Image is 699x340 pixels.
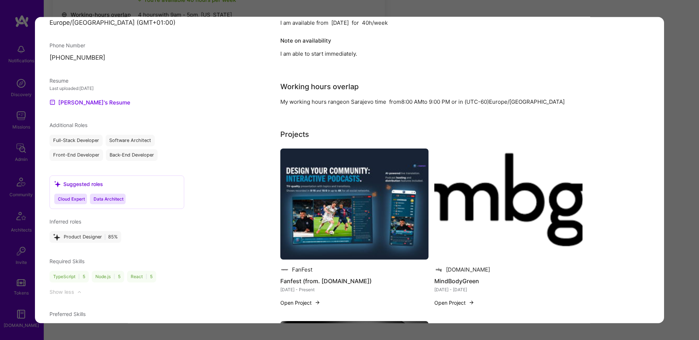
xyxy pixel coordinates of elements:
div: Software Architect [106,135,155,146]
img: arrow-right [315,300,320,305]
span: Resume [50,78,68,84]
div: FanFest [292,266,312,273]
span: Cloud Expert [58,196,85,202]
a: [PERSON_NAME]'s Resume [50,98,130,107]
span: Required Skills [50,258,84,264]
div: Back-End Developer [106,149,158,161]
h4: MindBodyGreen [434,276,582,286]
div: TypeScript 5 [50,271,89,282]
span: Additional Roles [50,122,87,128]
button: Open Project [434,299,474,307]
div: Last uploaded: [DATE] [50,84,184,92]
img: Fanfest (from. A.team) [280,149,429,260]
div: Front-End Developer [50,149,103,161]
img: MindBodyGreen [434,149,582,260]
div: Product Designer 85% [50,231,121,243]
p: [PHONE_NUMBER] [50,54,184,62]
div: [DATE] - Present [280,286,429,293]
div: modal [35,17,664,323]
div: Suggested roles [54,180,103,188]
p: Europe/[GEOGRAPHIC_DATA] (GMT+01:00 ) [50,19,184,27]
i: icon SuggestedTeams [54,181,60,187]
img: Company logo [434,265,443,274]
span: 8:00 AM to 9:00 PM or [401,98,457,105]
div: Node.js 5 [92,271,124,282]
button: Open Project [280,299,320,307]
span: Phone Number [50,42,85,48]
div: I am available from [280,19,328,27]
div: [DOMAIN_NAME] [446,266,490,273]
span: Data Architect [94,196,123,202]
span: Preferred Skills [50,311,86,317]
i: icon StarsPurple [53,234,60,241]
span: | [78,274,80,280]
div: [DATE] - [DATE] [434,286,582,293]
span: | [146,274,147,280]
div: React 5 [127,271,156,282]
div: My working hours range on Sarajevo time [280,98,386,106]
div: I am able to start immediately. [280,50,572,58]
img: Company logo [280,265,289,274]
span: Inferred roles [50,218,81,225]
img: Resume [50,99,55,105]
div: for [352,19,359,27]
div: Projects [280,129,309,140]
span: from in (UTC -60 ) Europe/[GEOGRAPHIC_DATA] [389,98,565,105]
img: arrow-right [469,300,474,305]
div: [DATE] [331,19,349,27]
div: Show less [50,288,74,296]
div: Working hours overlap [280,81,359,92]
div: Full-Stack Developer [50,135,103,146]
h4: Fanfest (from. [DOMAIN_NAME]) [280,276,429,286]
div: Note on availability [280,35,331,46]
span: | [114,274,115,280]
div: 40 [362,19,369,27]
div: h/week [369,19,388,27]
